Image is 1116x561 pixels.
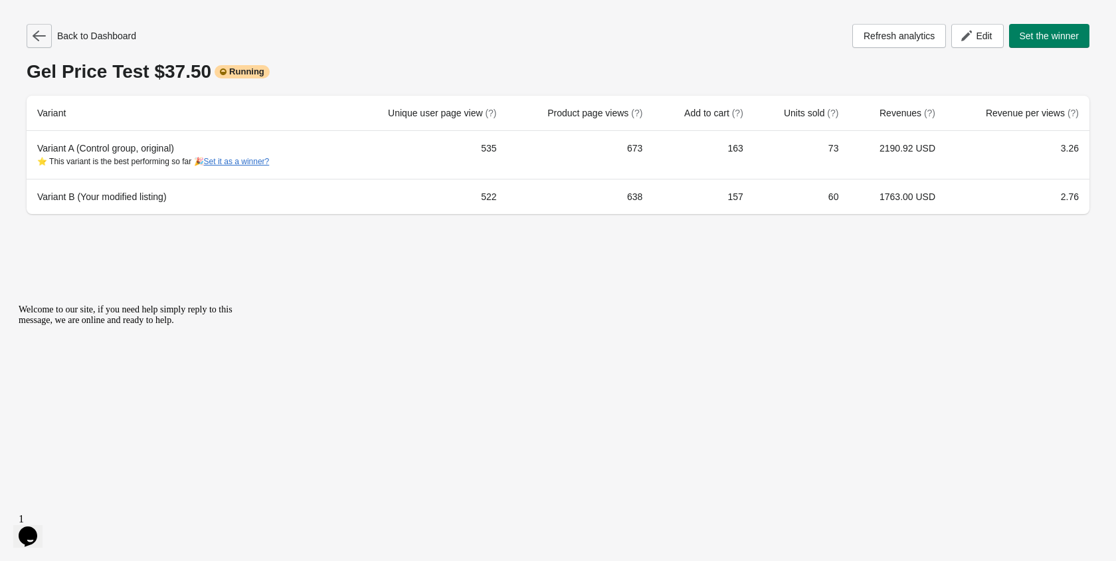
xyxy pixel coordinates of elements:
button: Set it as a winner? [204,157,270,166]
iframe: chat widget [13,508,56,548]
td: 157 [653,179,753,214]
td: 60 [754,179,850,214]
span: Product page views [547,108,642,118]
button: Refresh analytics [852,24,946,48]
div: Running [215,65,270,78]
button: Set the winner [1009,24,1090,48]
span: Edit [976,31,992,41]
span: Units sold [784,108,838,118]
td: 73 [754,131,850,179]
div: Gel Price Test $37.50 [27,61,1089,82]
td: 535 [344,131,507,179]
span: (?) [732,108,743,118]
span: (?) [485,108,496,118]
td: 638 [508,179,654,214]
div: Welcome to our site, if you need help simply reply to this message, we are online and ready to help. [5,5,244,27]
span: Revenues [880,108,935,118]
span: (?) [924,108,935,118]
div: Variant A (Control group, original) [37,142,333,168]
div: ⭐ This variant is the best performing so far 🎉 [37,155,333,168]
span: Refresh analytics [864,31,935,41]
div: Variant B (Your modified listing) [37,190,333,203]
span: Revenue per views [986,108,1079,118]
span: Unique user page view [388,108,496,118]
button: Edit [951,24,1003,48]
th: Variant [27,96,344,131]
td: 673 [508,131,654,179]
td: 3.26 [946,131,1089,179]
span: Add to cart [684,108,743,118]
span: (?) [631,108,642,118]
span: Welcome to our site, if you need help simply reply to this message, we are online and ready to help. [5,5,219,26]
span: (?) [1068,108,1079,118]
iframe: chat widget [13,299,252,501]
td: 2190.92 USD [849,131,946,179]
div: Back to Dashboard [27,24,136,48]
td: 163 [653,131,753,179]
span: Set the winner [1020,31,1079,41]
td: 522 [344,179,507,214]
td: 2.76 [946,179,1089,214]
td: 1763.00 USD [849,179,946,214]
span: (?) [827,108,838,118]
